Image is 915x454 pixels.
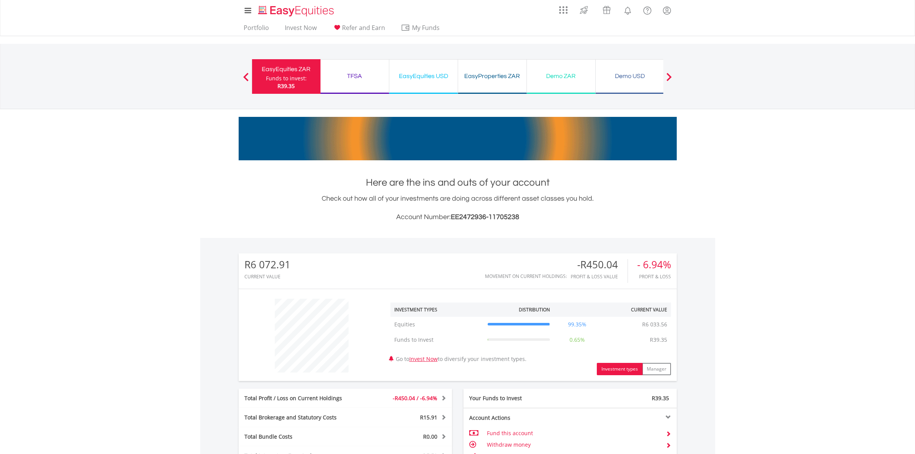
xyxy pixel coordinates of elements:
[393,394,437,402] span: -R450.04 / -6.94%
[637,274,671,279] div: Profit & Loss
[657,2,677,19] a: My Profile
[463,71,522,81] div: EasyProperties ZAR
[463,414,570,422] div: Account Actions
[487,439,659,451] td: Withdraw money
[257,5,337,17] img: EasyEquities_Logo.png
[239,193,677,223] div: Check out how all of your investments are doing across different asset classes you hold.
[238,76,254,84] button: Previous
[239,212,677,223] h3: Account Number:
[385,295,677,375] div: Go to to diversify your investment types.
[282,24,320,36] a: Invest Now
[578,4,590,16] img: thrive-v2.svg
[325,71,384,81] div: TFSA
[559,6,568,14] img: grid-menu-icon.svg
[257,64,316,75] div: EasyEquities ZAR
[519,306,550,313] div: Distribution
[239,414,363,421] div: Total Brokerage and Statutory Costs
[390,317,484,332] td: Equities
[554,332,601,348] td: 0.65%
[642,363,671,375] button: Manager
[600,71,659,81] div: Demo USD
[401,23,451,33] span: My Funds
[239,433,363,441] div: Total Bundle Costs
[394,71,453,81] div: EasyEquities USD
[244,274,291,279] div: CURRENT VALUE
[420,414,437,421] span: R15.91
[463,394,570,402] div: Your Funds to Invest
[595,2,618,16] a: Vouchers
[390,303,484,317] th: Investment Types
[239,117,677,160] img: EasyMortage Promotion Banner
[646,332,671,348] td: R39.35
[342,23,385,32] span: Refer and Earn
[423,433,437,440] span: R0.00
[409,355,438,363] a: Invest Now
[638,2,657,17] a: FAQ's and Support
[571,274,628,279] div: Profit & Loss Value
[239,394,363,402] div: Total Profit / Loss on Current Holdings
[277,82,295,90] span: R39.35
[637,259,671,270] div: - 6.94%
[618,2,638,17] a: Notifications
[571,259,628,270] div: -R450.04
[597,363,643,375] button: Investment types
[266,75,307,82] div: Funds to invest:
[239,176,677,190] h1: Here are the ins and outs of your account
[554,317,601,332] td: 99.35%
[601,303,671,317] th: Current Value
[661,76,677,84] button: Next
[487,427,659,439] td: Fund this account
[652,394,669,402] span: R39.35
[329,24,388,36] a: Refer and Earn
[485,274,567,279] div: Movement on Current Holdings:
[554,2,573,14] a: AppsGrid
[600,4,613,16] img: vouchers-v2.svg
[638,317,671,332] td: R6 033.56
[255,2,337,17] a: Home page
[531,71,591,81] div: Demo ZAR
[390,332,484,348] td: Funds to Invest
[451,213,519,221] span: EE2472936-11705238
[244,259,291,270] div: R6 072.91
[241,24,272,36] a: Portfolio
